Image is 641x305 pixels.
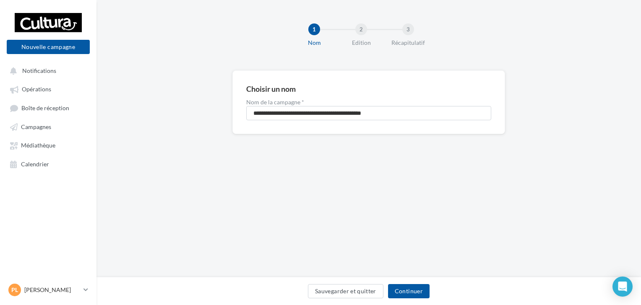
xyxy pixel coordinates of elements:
span: Médiathèque [21,142,55,149]
button: Sauvegarder et quitter [308,284,383,298]
span: Opérations [22,86,51,93]
span: Notifications [22,67,56,74]
a: Médiathèque [5,137,91,152]
span: Calendrier [21,160,49,168]
a: PL [PERSON_NAME] [7,282,90,298]
div: 3 [402,23,414,35]
button: Nouvelle campagne [7,40,90,54]
label: Nom de la campagne * [246,99,491,105]
div: 2 [355,23,367,35]
span: Boîte de réception [21,104,69,111]
a: Campagnes [5,119,91,134]
a: Opérations [5,81,91,96]
div: 1 [308,23,320,35]
p: [PERSON_NAME] [24,286,80,294]
a: Calendrier [5,156,91,171]
span: Campagnes [21,123,51,130]
a: Boîte de réception [5,100,91,116]
div: Open Intercom Messenger [612,277,633,297]
span: PL [11,286,18,294]
div: Récapitulatif [381,39,435,47]
button: Notifications [5,63,88,78]
button: Continuer [388,284,430,298]
div: Choisir un nom [246,85,296,93]
div: Edition [334,39,388,47]
div: Nom [287,39,341,47]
